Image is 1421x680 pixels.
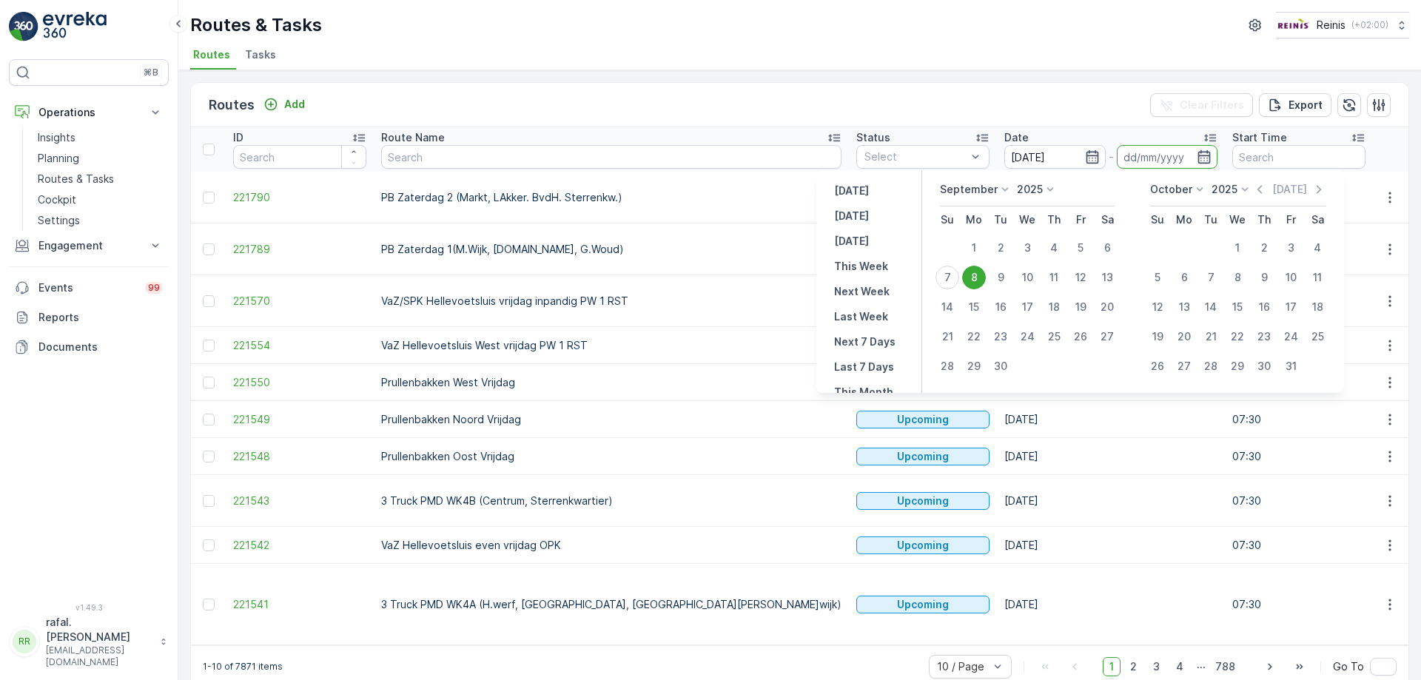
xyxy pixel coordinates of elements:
th: Thursday [1251,206,1277,233]
div: 13 [1095,266,1119,289]
div: 2 [989,236,1012,260]
p: Settings [38,213,80,228]
a: 221549 [233,412,366,427]
p: Routes [209,95,255,115]
span: 221550 [233,375,366,390]
div: 12 [1069,266,1092,289]
p: Planning [38,151,79,166]
td: VaZ Hellevoetsluis West vrijdag PW 1 RST [374,327,849,364]
a: 221548 [233,449,366,464]
p: Insights [38,130,75,145]
a: Planning [32,148,169,169]
p: Upcoming [897,597,949,612]
div: 29 [962,354,986,378]
a: Cockpit [32,189,169,210]
p: ID [233,130,243,145]
button: Upcoming [856,448,990,465]
button: Last Week [828,308,894,326]
button: Add [258,95,311,113]
div: 16 [989,295,1012,319]
p: [EMAIL_ADDRESS][DOMAIN_NAME] [46,644,152,668]
a: 221542 [233,538,366,553]
a: 221541 [233,597,366,612]
div: 4 [1306,236,1329,260]
th: Friday [1067,206,1094,233]
span: v 1.49.3 [9,603,169,612]
td: PB Zaterdag 1(M.Wijk, [DOMAIN_NAME], G.Woud) [374,223,849,275]
div: 18 [1306,295,1329,319]
p: Next 7 Days [834,334,896,349]
p: 2025 [1017,182,1043,197]
p: Add [284,97,305,112]
p: [DATE] [834,234,869,249]
div: 20 [1172,325,1196,349]
p: Last Week [834,309,888,324]
td: VaZ Hellevoetsluis even vrijdag OPK [374,527,849,564]
input: dd/mm/yyyy [1117,145,1218,169]
span: 788 [1209,657,1242,676]
div: Toggle Row Selected [203,243,215,255]
th: Monday [961,206,987,233]
div: Toggle Row Selected [203,340,215,351]
div: 10 [1279,266,1303,289]
div: 29 [1226,354,1249,378]
div: Toggle Row Selected [203,539,215,551]
div: 27 [1172,354,1196,378]
span: Go To [1333,659,1364,674]
img: logo [9,12,38,41]
td: [DATE] [997,527,1225,564]
p: Reinis [1317,18,1346,33]
div: 16 [1252,295,1276,319]
p: Upcoming [897,538,949,553]
div: Toggle Row Selected [203,414,215,425]
td: VaZ/SPK Hellevoetsluis vrijdag inpandig PW 1 RST [374,275,849,327]
div: 19 [1069,295,1092,319]
a: Documents [9,332,169,362]
p: This Week [834,259,888,274]
div: 17 [1279,295,1303,319]
div: Toggle Row Selected [203,495,215,507]
td: [DATE] [997,564,1225,645]
a: Reports [9,303,169,332]
span: 2 [1123,657,1143,676]
div: 26 [1069,325,1092,349]
input: Search [233,145,366,169]
p: - [1109,148,1114,166]
a: 221570 [233,294,366,309]
td: Prullenbakken Oost Vrijdag [374,438,849,475]
button: Today [828,207,875,225]
div: Toggle Row Selected [203,295,215,307]
th: Thursday [1041,206,1067,233]
button: Export [1259,93,1331,117]
a: 221554 [233,338,366,353]
td: 07:30 [1225,527,1373,564]
div: 21 [935,325,959,349]
p: Route Name [381,130,445,145]
p: Clear Filters [1180,98,1244,112]
div: 25 [1042,325,1066,349]
p: September [940,182,998,197]
span: Routes [193,47,230,62]
div: 1 [1226,236,1249,260]
p: [DATE] [1272,182,1307,197]
th: Sunday [1144,206,1171,233]
div: 14 [1199,295,1223,319]
button: Last 7 Days [828,358,900,376]
div: RR [13,630,36,653]
p: Events [38,280,136,295]
div: Toggle Row Selected [203,451,215,462]
div: 4 [1042,236,1066,260]
p: Cockpit [38,192,76,207]
p: Reports [38,310,163,325]
p: Next Week [834,284,890,299]
span: 221789 [233,242,366,257]
td: 07:30 [1225,475,1373,527]
p: [DATE] [834,209,869,223]
th: Saturday [1094,206,1121,233]
div: 15 [1226,295,1249,319]
p: 2025 [1212,182,1237,197]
